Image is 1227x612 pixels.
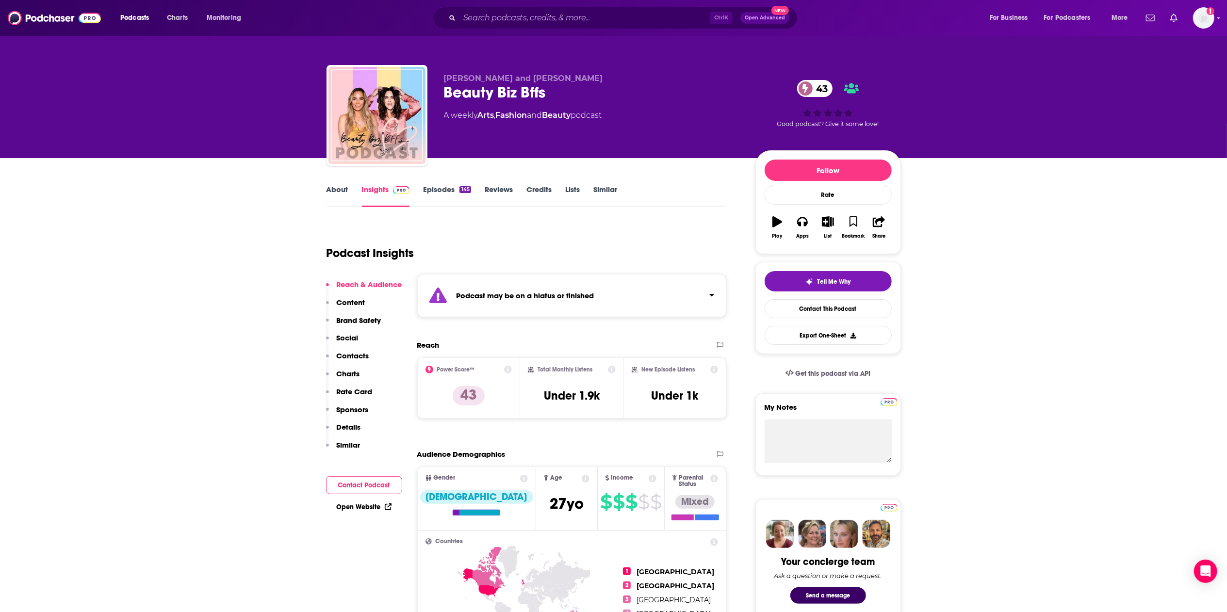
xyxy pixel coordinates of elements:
button: Show profile menu [1193,7,1214,29]
button: tell me why sparkleTell Me Why [765,271,892,291]
div: Search podcasts, credits, & more... [442,7,807,29]
div: 145 [459,186,471,193]
span: More [1112,11,1128,25]
a: Similar [593,185,617,207]
button: Charts [326,369,360,387]
div: List [824,233,832,239]
button: Contacts [326,351,369,369]
span: For Business [990,11,1028,25]
span: Gender [434,475,456,481]
a: Credits [526,185,552,207]
span: [GEOGRAPHIC_DATA] [637,567,714,576]
button: Export One-Sheet [765,326,892,345]
p: 43 [453,386,485,405]
a: 43 [797,80,833,97]
span: and [527,111,542,120]
span: 1 [623,567,631,575]
strong: Podcast may be on a hiatus or finished [457,291,594,300]
button: Rate Card [326,387,373,405]
span: [GEOGRAPHIC_DATA] [637,596,711,604]
div: Rate [765,185,892,205]
span: $ [625,494,637,510]
img: tell me why sparkle [805,278,813,286]
p: Rate Card [337,387,373,396]
h1: Podcast Insights [327,246,414,260]
button: Send a message [790,587,866,604]
a: Pro website [881,502,898,512]
h2: Total Monthly Listens [538,366,592,373]
button: Social [326,333,359,351]
button: Play [765,210,790,245]
img: User Profile [1193,7,1214,29]
button: Brand Safety [326,316,381,334]
a: Reviews [485,185,513,207]
img: Jules Profile [830,520,858,548]
p: Details [337,422,361,432]
span: $ [638,494,649,510]
span: For Podcasters [1044,11,1091,25]
p: Charts [337,369,360,378]
a: Get this podcast via API [778,362,879,386]
div: Mixed [675,495,715,509]
a: Lists [565,185,580,207]
div: Ask a question or make a request. [774,572,882,580]
div: [DEMOGRAPHIC_DATA] [420,490,533,504]
img: Sydney Profile [766,520,794,548]
button: Content [326,298,365,316]
p: Contacts [337,351,369,360]
a: Contact This Podcast [765,299,892,318]
img: Barbara Profile [798,520,826,548]
p: Reach & Audience [337,280,402,289]
p: Sponsors [337,405,369,414]
a: InsightsPodchaser Pro [362,185,410,207]
span: New [771,6,789,15]
span: Countries [436,538,463,545]
a: Fashion [496,111,527,120]
div: Your concierge team [781,556,875,568]
button: Open AdvancedNew [740,12,789,24]
div: A weekly podcast [444,110,602,121]
button: open menu [200,10,254,26]
button: open menu [983,10,1040,26]
span: 3 [623,596,631,603]
div: Apps [796,233,809,239]
span: Podcasts [120,11,149,25]
span: Good podcast? Give it some love! [777,120,879,128]
img: Jon Profile [862,520,890,548]
button: open menu [1038,10,1105,26]
span: Open Advanced [745,16,785,20]
a: Episodes145 [423,185,471,207]
span: Get this podcast via API [795,370,870,378]
button: List [815,210,840,245]
input: Search podcasts, credits, & more... [459,10,710,26]
span: $ [650,494,661,510]
a: Show notifications dropdown [1142,10,1159,26]
div: Play [772,233,782,239]
button: Details [326,422,361,440]
img: Beauty Biz Bffs [328,67,425,164]
button: Sponsors [326,405,369,423]
div: Bookmark [842,233,865,239]
p: Similar [337,440,360,450]
span: 43 [807,80,833,97]
span: Ctrl K [710,12,733,24]
h2: Reach [417,340,440,350]
svg: Add a profile image [1207,7,1214,15]
a: About [327,185,348,207]
button: Share [866,210,891,245]
span: Tell Me Why [817,278,851,286]
span: [PERSON_NAME] and [PERSON_NAME] [444,74,603,83]
h2: Power Score™ [437,366,475,373]
div: Share [872,233,885,239]
span: Monitoring [207,11,241,25]
p: Content [337,298,365,307]
button: Follow [765,160,892,181]
span: Charts [167,11,188,25]
a: Open Website [337,503,392,511]
img: Podchaser - Follow, Share and Rate Podcasts [8,9,101,27]
button: Bookmark [841,210,866,245]
span: Logged in as leahlevin [1193,7,1214,29]
a: Arts [478,111,494,120]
